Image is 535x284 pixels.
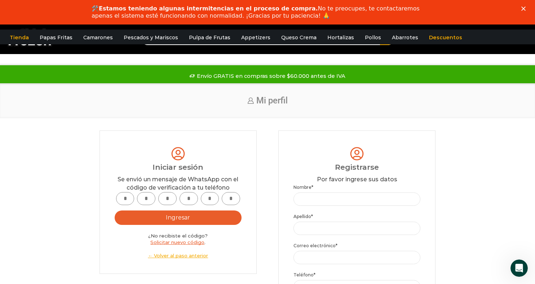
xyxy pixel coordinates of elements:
[115,252,242,259] a: ← Volver al paso anterior
[361,31,385,44] a: Pollos
[80,31,116,44] a: Camarones
[349,146,365,162] img: tabler-icon-user-circle.svg
[170,146,186,162] img: tabler-icon-user-circle.svg
[425,31,466,44] a: Descuentos
[293,242,420,249] label: Correo electrónico
[115,162,242,173] div: Iniciar sesión
[293,271,420,278] label: Teléfono
[293,162,420,173] div: Registrarse
[238,31,274,44] a: Appetizers
[510,259,528,277] iframe: Intercom live chat
[115,232,242,259] div: ¿No recibiste el código? .
[99,5,318,12] b: Estamos teniendo algunas intermitencias en el proceso de compra.
[92,5,432,19] div: 🛠️ No te preocupes, te contactaremos apenas el sistema esté funcionando con normalidad. ¡Gracias ...
[120,31,182,44] a: Pescados y Mariscos
[293,213,420,220] label: Apellido
[256,96,288,106] span: Mi perfil
[388,31,422,44] a: Abarrotes
[185,31,234,44] a: Pulpa de Frutas
[36,31,76,44] a: Papas Fritas
[293,184,420,191] label: Nombre
[150,239,204,245] a: Solicitar nuevo código
[6,31,32,44] a: Tienda
[324,31,358,44] a: Hortalizas
[521,6,529,11] div: Cerrar
[115,210,242,225] button: Ingresar
[293,176,420,184] div: Por favor ingrese sus datos
[115,176,242,192] div: Se envió un mensaje de WhatsApp con el código de verificación a tu teléfono
[492,29,528,46] a: 0 Carrito
[278,31,320,44] a: Queso Crema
